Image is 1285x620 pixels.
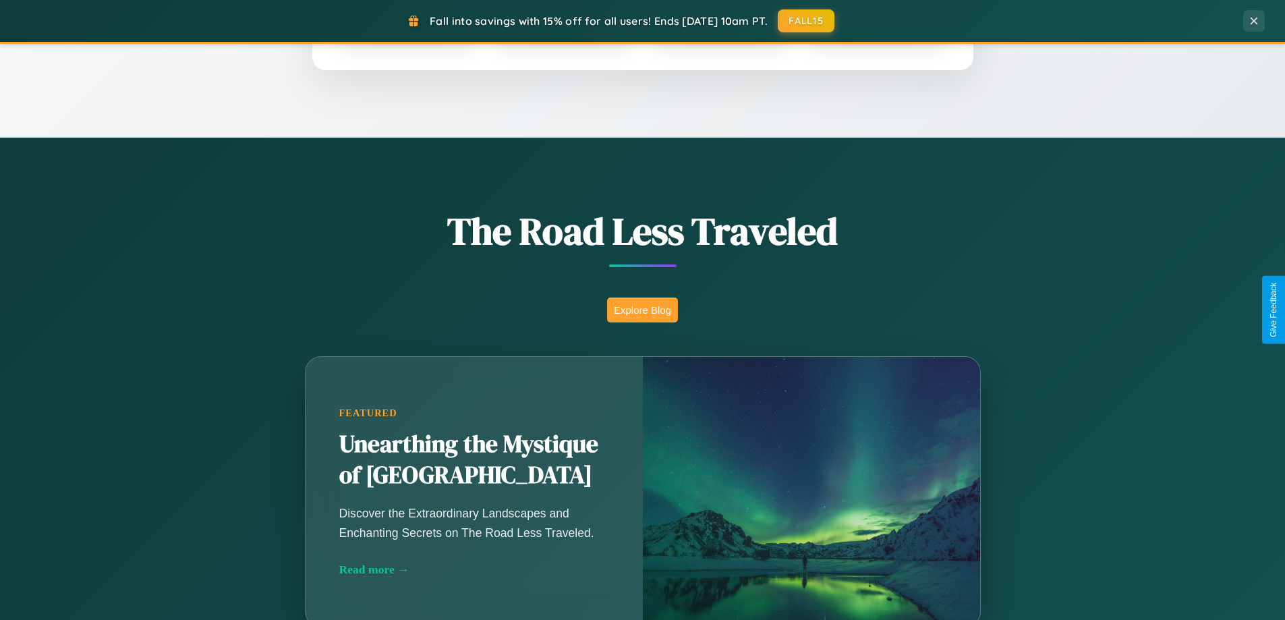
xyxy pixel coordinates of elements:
div: Featured [339,407,609,419]
p: Discover the Extraordinary Landscapes and Enchanting Secrets on The Road Less Traveled. [339,504,609,542]
button: FALL15 [778,9,834,32]
div: Read more → [339,563,609,577]
button: Explore Blog [607,298,678,322]
h1: The Road Less Traveled [238,205,1048,257]
div: Give Feedback [1269,283,1278,337]
span: Fall into savings with 15% off for all users! Ends [DATE] 10am PT. [430,14,768,28]
h2: Unearthing the Mystique of [GEOGRAPHIC_DATA] [339,429,609,491]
